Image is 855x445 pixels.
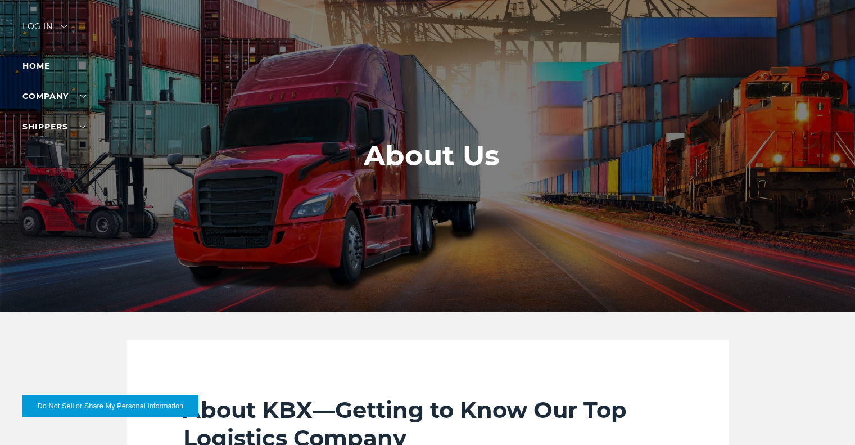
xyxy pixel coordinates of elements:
[22,23,67,39] div: Log in
[22,152,87,162] a: Carriers
[22,91,87,101] a: Company
[22,395,198,417] button: Do Not Sell or Share My Personal Information
[364,140,500,172] h1: About Us
[22,61,50,71] a: Home
[22,122,86,132] a: SHIPPERS
[386,23,470,72] img: kbx logo
[61,25,67,28] img: arrow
